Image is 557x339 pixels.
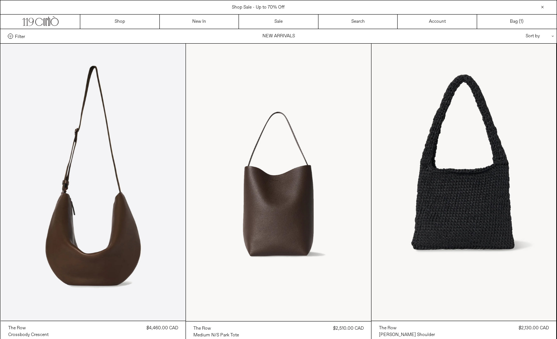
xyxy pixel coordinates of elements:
span: 1 [520,19,522,25]
a: Shop Sale - Up to 70% Off [232,4,284,10]
div: $4,460.00 CAD [146,325,178,332]
div: The Row [8,325,26,332]
span: ) [520,18,523,25]
div: $2,130.00 CAD [519,325,549,332]
a: The Row [8,325,49,332]
a: New In [160,15,239,29]
img: The Row Didon Shoulder Bag in black [371,44,557,321]
span: Filter [15,34,25,39]
a: Crossbody Crescent [8,332,49,338]
div: Sort by [482,29,549,43]
a: Medium N/S Park Tote [193,332,239,339]
a: [PERSON_NAME] Shoulder [379,332,435,338]
div: $2,510.00 CAD [333,325,364,332]
a: Search [318,15,398,29]
img: The Row Crossbody Crescent in dark brown [1,44,186,321]
a: Account [398,15,477,29]
a: The Row [379,325,435,332]
a: Bag () [477,15,557,29]
img: The Row Medium N/S Park Tote [186,44,371,321]
a: The Row [193,325,239,332]
div: Medium N/S Park Tote [193,332,239,339]
a: Shop [80,15,160,29]
a: Sale [239,15,318,29]
div: The Row [379,325,396,332]
div: The Row [193,326,211,332]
